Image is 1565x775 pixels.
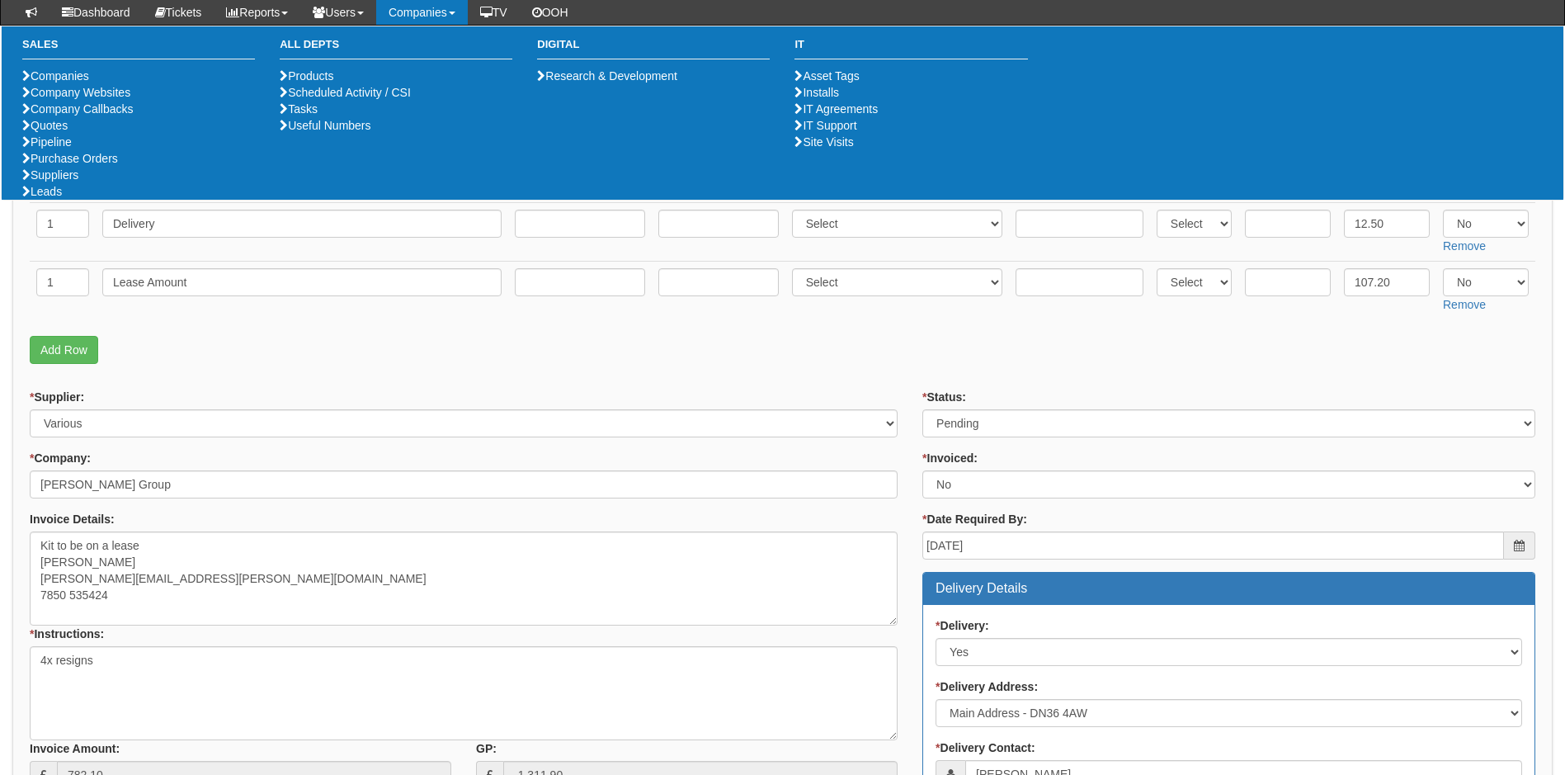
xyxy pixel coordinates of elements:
a: Remove [1443,298,1486,311]
a: Scheduled Activity / CSI [280,86,411,99]
a: Pipeline [22,135,72,149]
a: Site Visits [794,135,853,149]
a: IT Support [794,119,856,132]
label: Delivery Contact: [936,740,1035,756]
a: Company Callbacks [22,102,134,116]
a: Company Websites [22,86,130,99]
label: Delivery: [936,617,989,634]
h3: All Depts [280,39,512,59]
label: GP: [476,740,497,757]
label: Company: [30,450,91,466]
label: Invoiced: [922,450,978,466]
a: Tasks [280,102,318,116]
h3: Digital [537,39,770,59]
a: Quotes [22,119,68,132]
a: Useful Numbers [280,119,370,132]
label: Supplier: [30,389,84,405]
a: Purchase Orders [22,152,118,165]
textarea: 4x resigns [30,646,898,740]
textarea: Kit to be on a lease [PERSON_NAME] [PERSON_NAME][EMAIL_ADDRESS][PERSON_NAME][DOMAIN_NAME] 7850 53... [30,532,898,626]
a: Products [280,69,333,83]
a: Suppliers [22,168,78,182]
a: Research & Development [537,69,677,83]
label: Invoice Amount: [30,740,120,757]
a: Asset Tags [794,69,859,83]
label: Date Required By: [922,511,1027,527]
h3: Delivery Details [936,581,1522,596]
a: Leads [22,185,62,198]
label: Instructions: [30,626,104,642]
label: Delivery Address: [936,678,1038,695]
label: Status: [922,389,966,405]
h3: IT [794,39,1027,59]
a: Companies [22,69,89,83]
a: Installs [794,86,839,99]
h3: Sales [22,39,255,59]
a: Add Row [30,336,98,364]
a: Remove [1443,239,1486,253]
label: Invoice Details: [30,511,115,527]
a: IT Agreements [794,102,878,116]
